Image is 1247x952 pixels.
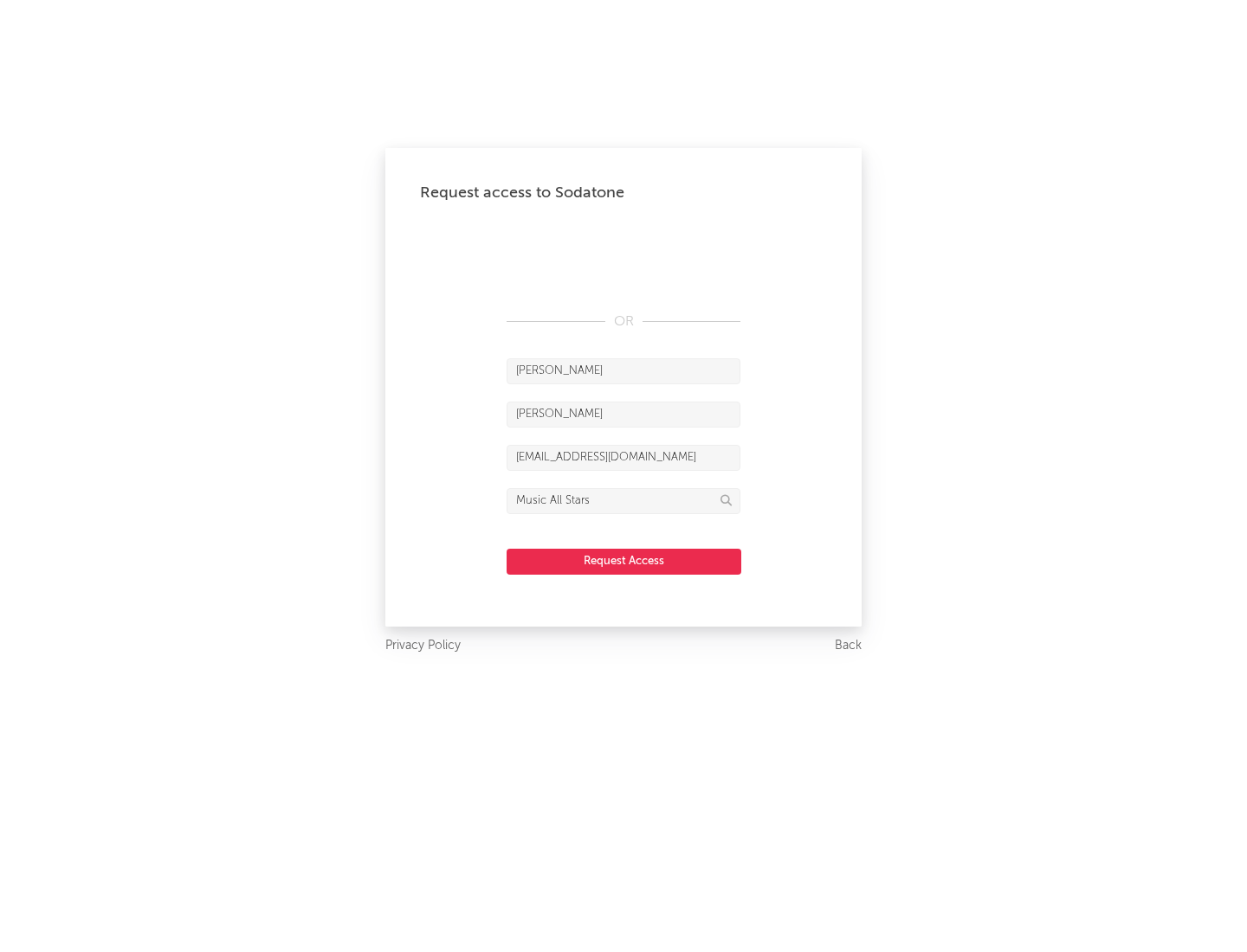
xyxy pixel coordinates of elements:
input: First Name [507,358,740,384]
input: Division [507,488,740,514]
a: Privacy Policy [385,635,461,657]
a: Back [835,635,862,657]
div: Request access to Sodatone [420,183,827,203]
input: Last Name [507,402,740,428]
button: Request Access [507,549,741,575]
input: Email [507,445,740,471]
div: OR [507,312,740,332]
